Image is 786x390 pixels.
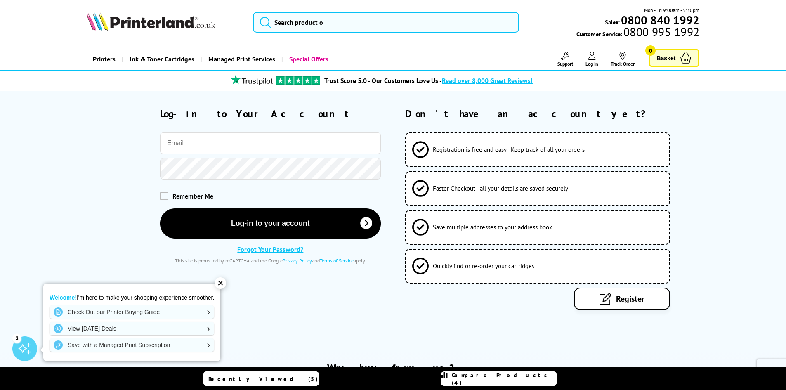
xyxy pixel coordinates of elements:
[574,288,670,310] a: Register
[622,28,699,36] span: 0800 995 1992
[405,107,699,120] h2: Don't have an account yet?
[644,6,699,14] span: Mon - Fri 9:00am - 5:30pm
[433,146,585,154] span: Registration is free and easy - Keep track of all your orders
[130,49,194,70] span: Ink & Toner Cartridges
[585,61,598,67] span: Log In
[433,223,552,231] span: Save multiple addresses to your address book
[160,208,381,239] button: Log-in to your account
[201,49,281,70] a: Managed Print Services
[433,262,534,270] span: Quickly find or re-order your cartridges
[645,45,656,56] span: 0
[122,49,201,70] a: Ink & Toner Cartridges
[160,132,381,154] input: Email
[87,49,122,70] a: Printers
[452,371,557,386] span: Compare Products (4)
[442,76,533,85] span: Read over 8,000 Great Reviews!
[227,75,276,85] img: trustpilot rating
[433,184,568,192] span: Faster Checkout - all your details are saved securely
[87,12,215,31] img: Printerland Logo
[620,16,699,24] a: 0800 840 1992
[276,76,320,85] img: trustpilot rating
[50,294,77,301] strong: Welcome!
[557,61,573,67] span: Support
[320,258,354,264] a: Terms of Service
[253,12,519,33] input: Search product o
[281,49,335,70] a: Special Offers
[441,371,557,386] a: Compare Products (4)
[208,375,318,383] span: Recently Viewed (5)
[215,277,226,289] div: ✕
[12,333,21,343] div: 3
[656,52,675,64] span: Basket
[283,258,312,264] a: Privacy Policy
[585,52,598,67] a: Log In
[605,18,620,26] span: Sales:
[87,12,243,32] a: Printerland Logo
[621,12,699,28] b: 0800 840 1992
[160,258,381,264] div: This site is protected by reCAPTCHA and the Google and apply.
[172,192,213,200] span: Remember Me
[203,371,319,386] a: Recently Viewed (5)
[50,322,214,335] a: View [DATE] Deals
[50,338,214,352] a: Save with a Managed Print Subscription
[576,28,699,38] span: Customer Service:
[616,293,644,304] span: Register
[324,76,533,85] a: Trust Score 5.0 - Our Customers Love Us -Read over 8,000 Great Reviews!
[50,294,214,301] p: I'm here to make your shopping experience smoother.
[557,52,573,67] a: Support
[50,305,214,319] a: Check Out our Printer Buying Guide
[160,107,381,120] h2: Log-in to Your Account
[237,245,303,253] a: Forgot Your Password?
[87,362,700,374] h2: Why buy from us?
[611,52,635,67] a: Track Order
[649,49,699,67] a: Basket 0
